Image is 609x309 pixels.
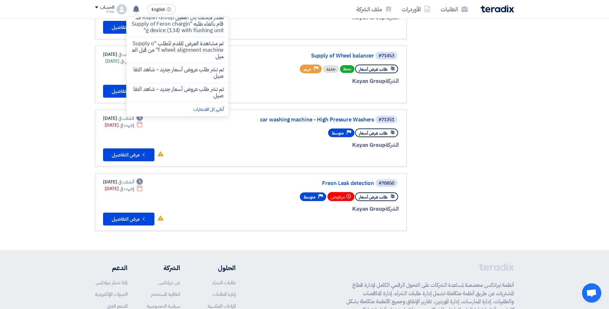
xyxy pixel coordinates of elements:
span: متوسط [304,194,316,200]
div: Kayan Group [244,141,399,149]
div: [DATE] [105,58,143,65]
div: [DATE] [103,115,143,122]
span: طلب عرض أسعار [359,194,387,200]
span: ينتهي في [120,58,134,65]
a: Freon Leak detection [246,181,374,186]
a: أظهر كل الاشعارات [193,106,223,113]
span: أنشئت في [118,115,134,122]
p: نعتذر لابلاغك بأن العميل Kayan Group قد قام بالغاء طلبه "Supply of Feron charging device (134) wi... [132,14,223,34]
button: عرض التفاصيل [103,148,154,161]
a: الأوردرات [397,2,436,17]
span: أنشئت في [118,179,134,185]
span: إنتهت في [120,185,134,192]
p: تم مشاهدة العرض المقدم للطلب "Supply of wheel alignment machine" من قبل العميل [132,40,223,60]
a: إدارة الطلبات [213,291,236,298]
p: تم نشر طلب عروض أسعار جديد - شاهد التفاصيل [132,86,223,99]
span: إنتهت في [120,122,134,128]
div: Open chat [582,283,601,303]
div: جديد [323,65,339,73]
p: تم نشر طلب عروض أسعار جديد - شاهد التفاصيل [132,66,223,79]
span: English [152,7,165,12]
span: طلب عرض أسعار [359,130,387,136]
div: [DATE] [103,179,143,185]
div: مرفوض [327,192,354,201]
img: Teradix logo [481,5,514,13]
span: الشركة [385,141,399,149]
li: الشركة [147,263,180,273]
span: الشركة [385,77,399,85]
button: عرض التفاصيل [103,213,154,225]
span: الشركة [385,13,399,22]
button: عرض التفاصيل [103,85,154,98]
div: Kayan Group [244,205,399,213]
span: أنشئت في [118,51,134,58]
span: طلب عرض أسعار [359,66,387,72]
div: [DATE] [105,122,143,128]
span: مهم [304,66,311,72]
a: اتفاقية المستخدم [151,291,180,298]
a: الطلبات [436,2,473,17]
div: #70850 [378,181,394,186]
div: #71351 [378,118,394,122]
a: الندوات الإلكترونية [95,291,127,298]
a: طلبات الشراء [212,279,236,286]
button: عرض التفاصيل [103,21,154,34]
a: Supply of Wheel balancer [246,53,374,59]
span: نشط [340,65,354,73]
a: ملف الشركة [351,2,397,17]
a: عن تيرادكس [158,279,180,286]
div: Viola [95,10,114,13]
a: لماذا تختار تيرادكس [96,279,127,286]
div: [DATE] [103,51,143,58]
div: #71453 [378,54,394,58]
div: الحساب [100,5,114,10]
li: الحلول [199,263,236,273]
button: English [147,4,176,14]
span: الشركة [385,205,399,213]
img: profile_test.png [117,4,127,14]
a: car washing machine - High Pressure Washers [246,117,374,123]
div: Kayan Group [244,77,399,85]
span: متوسط [332,130,344,136]
div: [DATE] [105,185,143,192]
li: الدعم [95,263,127,273]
